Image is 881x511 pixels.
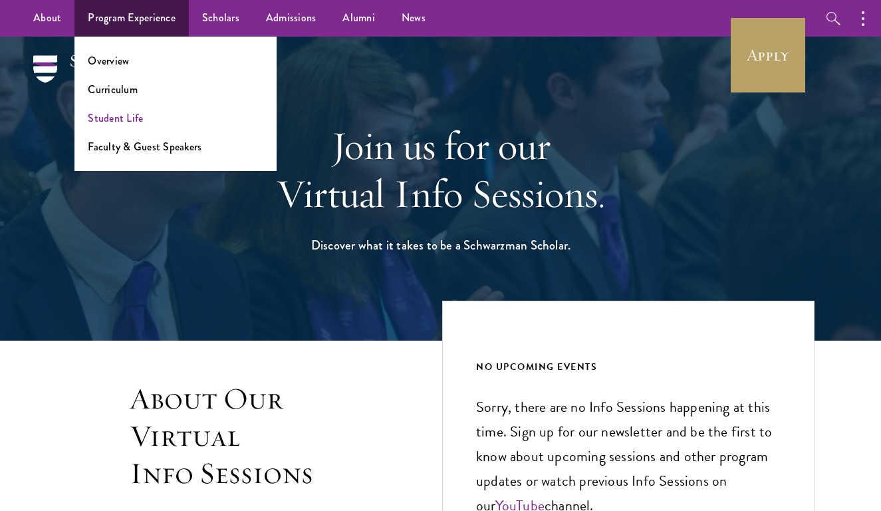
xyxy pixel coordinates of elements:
[211,234,670,256] h1: Discover what it takes to be a Schwarzman Scholar.
[130,381,389,492] h3: About Our Virtual Info Sessions
[33,55,173,102] img: Schwarzman Scholars
[476,359,781,375] div: NO UPCOMING EVENTS
[88,139,201,154] a: Faculty & Guest Speakers
[211,122,670,218] h1: Join us for our Virtual Info Sessions.
[88,110,143,126] a: Student Life
[88,82,138,97] a: Curriculum
[88,53,129,69] a: Overview
[731,18,805,92] a: Apply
